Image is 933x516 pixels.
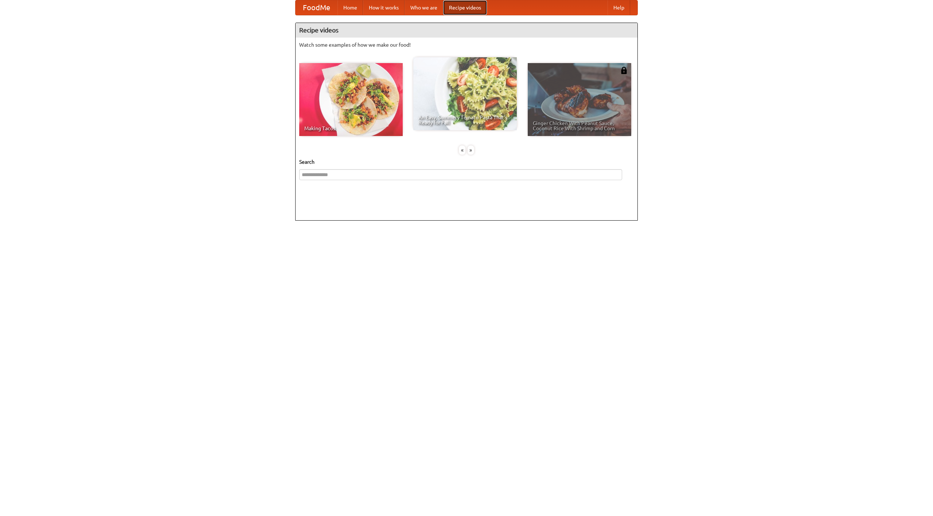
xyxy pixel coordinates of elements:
a: Home [337,0,363,15]
p: Watch some examples of how we make our food! [299,41,634,49]
span: An Easy, Summery Tomato Pasta That's Ready for Fall [418,115,512,125]
a: Who we are [405,0,443,15]
h5: Search [299,158,634,166]
div: » [468,146,474,155]
a: How it works [363,0,405,15]
a: FoodMe [296,0,337,15]
div: « [459,146,465,155]
a: Recipe videos [443,0,487,15]
a: Help [608,0,630,15]
span: Making Tacos [304,126,398,131]
a: Making Tacos [299,63,403,136]
h4: Recipe videos [296,23,637,38]
img: 483408.png [620,67,628,74]
a: An Easy, Summery Tomato Pasta That's Ready for Fall [413,57,517,130]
